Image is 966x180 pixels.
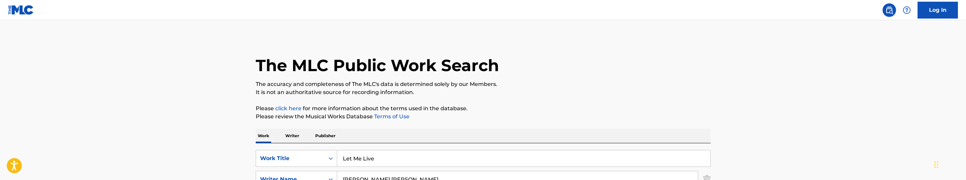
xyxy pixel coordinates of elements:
[373,113,409,120] a: Terms of Use
[256,80,711,88] p: The accuracy and completeness of The MLC's data is determined solely by our Members.
[883,3,896,17] a: Public Search
[8,5,34,15] img: MLC Logo
[885,6,893,14] img: search
[313,129,337,143] p: Publisher
[256,129,271,143] p: Work
[260,154,321,162] div: Work Title
[275,105,301,112] a: click here
[256,88,711,96] p: It is not an authoritative source for recording information.
[283,129,301,143] p: Writer
[932,148,966,180] iframe: Chat Widget
[918,2,958,19] a: Log In
[256,113,711,121] p: Please review the Musical Works Database
[903,6,911,14] img: help
[934,154,938,175] div: Drag
[256,55,499,76] h1: The MLC Public Work Search
[256,104,711,113] p: Please for more information about the terms used in the database.
[900,3,914,17] div: Help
